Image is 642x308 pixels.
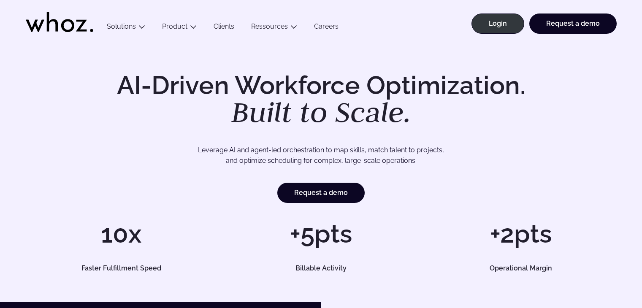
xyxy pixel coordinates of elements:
h1: AI-Driven Workforce Optimization. [105,73,537,127]
h1: 10x [26,221,217,246]
h1: +2pts [425,221,616,246]
button: Ressources [243,22,306,34]
a: Ressources [251,22,288,30]
h5: Faster Fulfillment Speed [35,265,207,272]
h1: +5pts [225,221,417,246]
p: Leverage AI and agent-led orchestration to map skills, match talent to projects, and optimize sch... [55,145,587,166]
a: Login [471,14,524,34]
button: Product [154,22,205,34]
a: Request a demo [277,183,365,203]
h5: Billable Activity [235,265,407,272]
em: Built to Scale. [231,93,411,130]
h5: Operational Margin [435,265,607,272]
button: Solutions [98,22,154,34]
a: Careers [306,22,347,34]
a: Request a demo [529,14,617,34]
a: Clients [205,22,243,34]
a: Product [162,22,187,30]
